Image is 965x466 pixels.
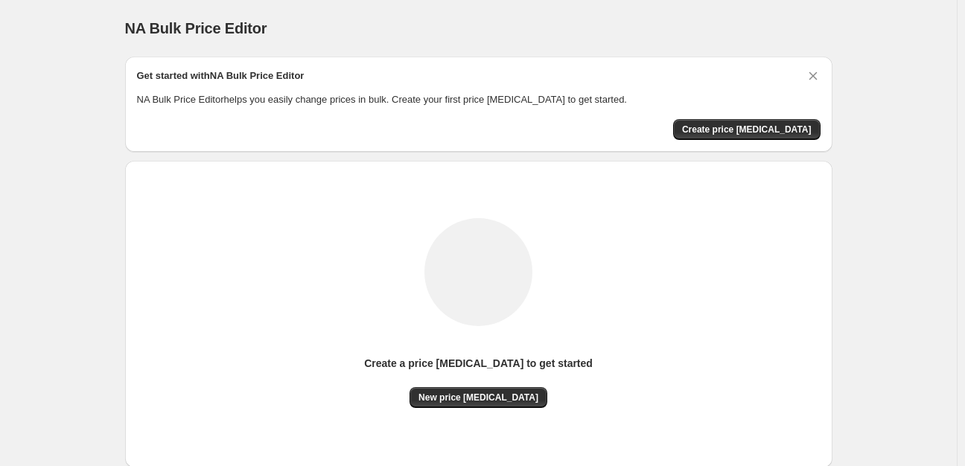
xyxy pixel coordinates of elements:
[137,92,821,107] p: NA Bulk Price Editor helps you easily change prices in bulk. Create your first price [MEDICAL_DAT...
[682,124,812,135] span: Create price [MEDICAL_DATA]
[125,20,267,36] span: NA Bulk Price Editor
[806,68,821,83] button: Dismiss card
[418,392,538,403] span: New price [MEDICAL_DATA]
[364,356,593,371] p: Create a price [MEDICAL_DATA] to get started
[410,387,547,408] button: New price [MEDICAL_DATA]
[673,119,821,140] button: Create price change job
[137,68,305,83] h2: Get started with NA Bulk Price Editor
